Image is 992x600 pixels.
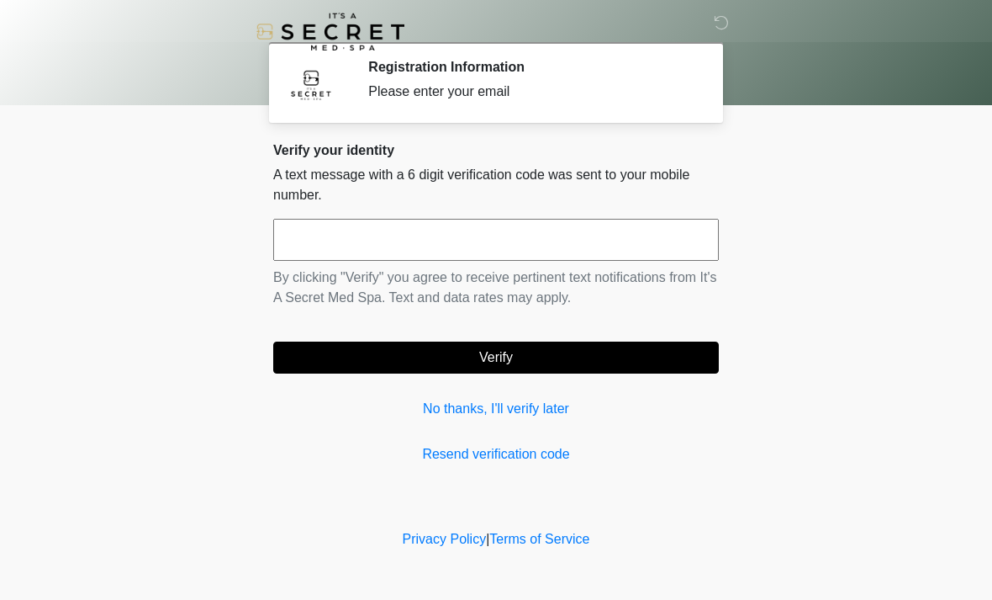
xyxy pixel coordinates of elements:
[273,444,719,465] a: Resend verification code
[273,268,719,308] p: By clicking "Verify" you agree to receive pertinent text notifications from It's A Secret Med Spa...
[486,532,489,546] a: |
[273,142,719,158] h2: Verify your identity
[286,59,336,109] img: Agent Avatar
[273,165,719,205] p: A text message with a 6 digit verification code was sent to your mobile number.
[273,399,719,419] a: No thanks, I'll verify later
[273,342,719,374] button: Verify
[368,59,694,75] h2: Registration Information
[403,532,487,546] a: Privacy Policy
[368,82,694,102] div: Please enter your email
[256,13,404,50] img: It's A Secret Med Spa Logo
[489,532,589,546] a: Terms of Service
